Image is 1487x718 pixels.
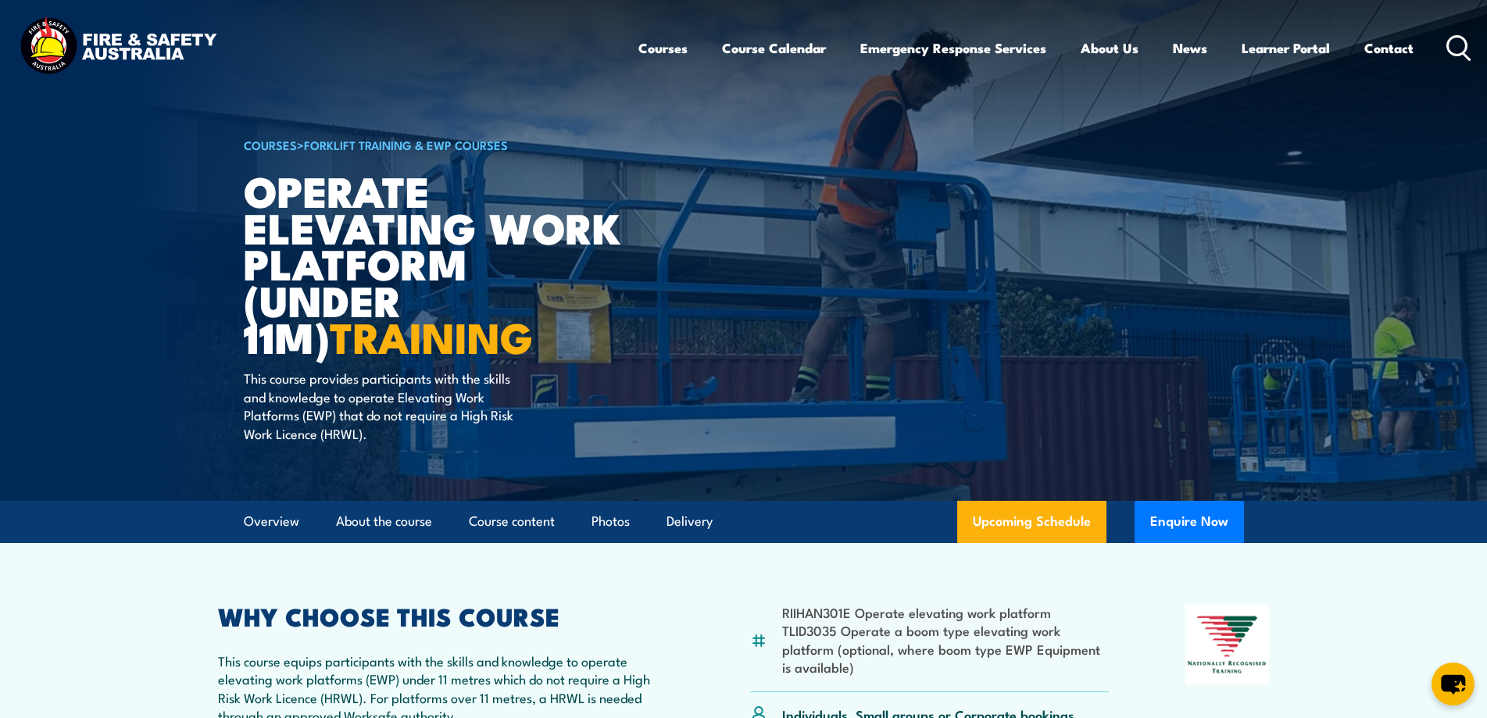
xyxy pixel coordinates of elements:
[1185,605,1270,684] img: Nationally Recognised Training logo.
[1135,501,1244,543] button: Enquire Now
[860,27,1046,69] a: Emergency Response Services
[244,135,630,154] h6: >
[244,172,630,355] h1: Operate Elevating Work Platform (under 11m)
[244,136,297,153] a: COURSES
[336,501,432,542] a: About the course
[592,501,630,542] a: Photos
[330,303,533,368] strong: TRAINING
[667,501,713,542] a: Delivery
[1081,27,1138,69] a: About Us
[782,621,1110,676] li: TLID3035 Operate a boom type elevating work platform (optional, where boom type EWP Equipment is ...
[244,369,529,442] p: This course provides participants with the skills and knowledge to operate Elevating Work Platfor...
[1173,27,1207,69] a: News
[304,136,508,153] a: Forklift Training & EWP Courses
[218,605,674,627] h2: WHY CHOOSE THIS COURSE
[782,603,1110,621] li: RIIHAN301E Operate elevating work platform
[1432,663,1474,705] button: chat-button
[469,501,555,542] a: Course content
[957,501,1106,543] a: Upcoming Schedule
[1364,27,1414,69] a: Contact
[722,27,826,69] a: Course Calendar
[638,27,688,69] a: Courses
[244,501,299,542] a: Overview
[1242,27,1330,69] a: Learner Portal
